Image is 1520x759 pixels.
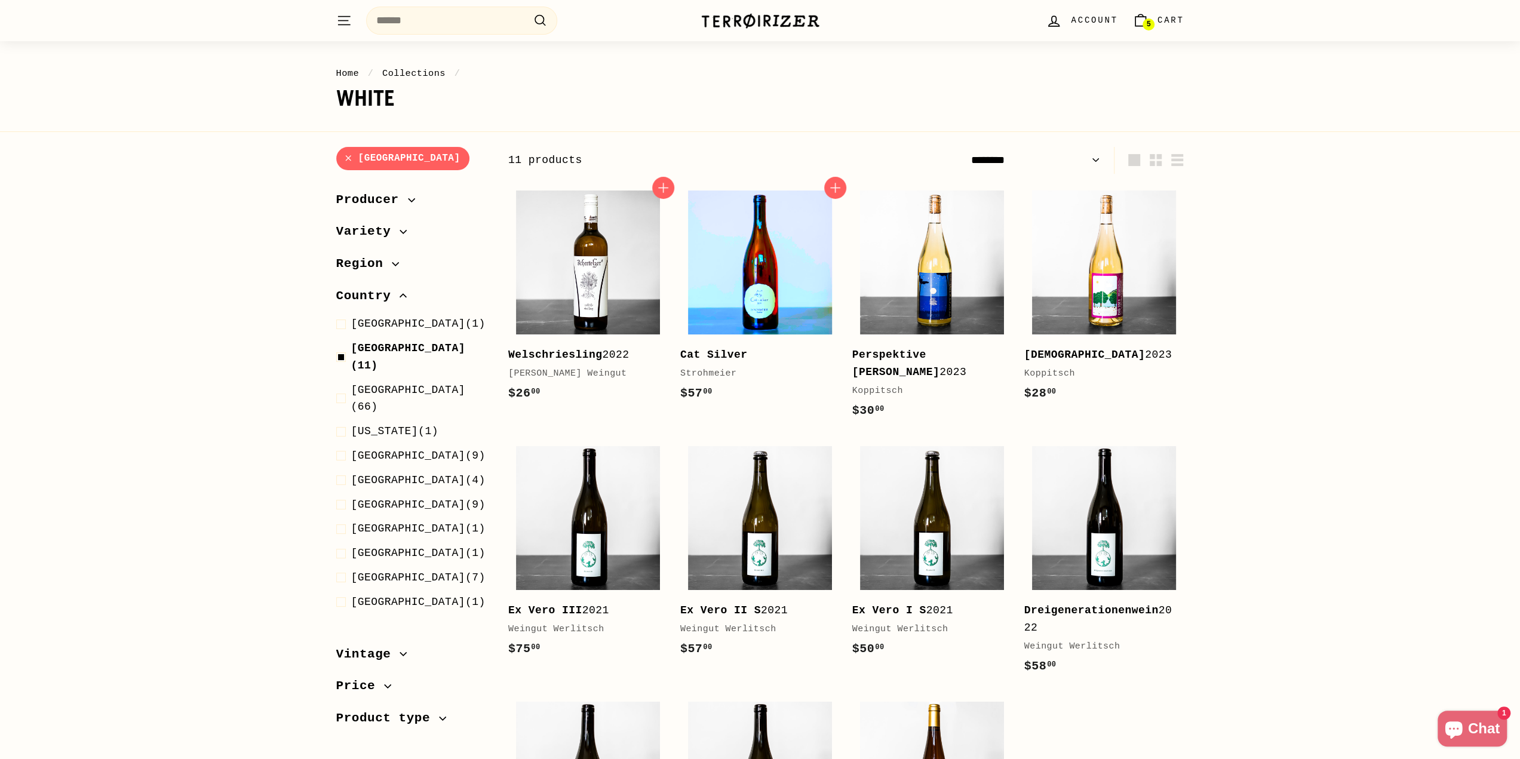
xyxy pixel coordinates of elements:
[351,425,419,437] span: [US_STATE]
[336,254,392,274] span: Region
[852,602,1000,619] div: 2021
[1125,3,1192,38] a: Cart
[508,386,541,400] span: $26
[336,87,1184,110] h1: White
[1157,14,1184,27] span: Cart
[351,315,486,333] span: (1)
[351,545,486,562] span: (1)
[1024,346,1172,364] div: 2023
[351,571,465,583] span: [GEOGRAPHIC_DATA]
[508,642,541,656] span: $75
[351,594,486,611] span: (1)
[351,382,489,416] span: (66)
[336,187,489,219] button: Producer
[1024,349,1146,361] b: [DEMOGRAPHIC_DATA]
[1024,602,1172,637] div: 2022
[680,622,828,637] div: Weingut Werlitsch
[336,705,489,738] button: Product type
[336,68,360,79] a: Home
[351,472,486,489] span: (4)
[336,676,385,696] span: Price
[452,68,463,79] span: /
[680,367,828,381] div: Strohmeier
[351,474,465,486] span: [GEOGRAPHIC_DATA]
[336,190,408,210] span: Producer
[680,386,713,400] span: $57
[852,438,1012,671] a: Ex Vero I S2021Weingut Werlitsch
[680,183,840,415] a: Cat Silver Strohmeier
[336,219,489,251] button: Variety
[1047,660,1056,669] sup: 00
[351,523,465,534] span: [GEOGRAPHIC_DATA]
[351,384,465,396] span: [GEOGRAPHIC_DATA]
[1146,20,1150,29] span: 5
[336,222,400,242] span: Variety
[351,447,486,465] span: (9)
[336,66,1184,81] nav: breadcrumbs
[703,643,712,652] sup: 00
[852,346,1000,381] div: 2023
[351,340,489,374] span: (11)
[336,286,400,306] span: Country
[531,643,540,652] sup: 00
[508,346,656,364] div: 2022
[508,183,668,415] a: Welschriesling2022[PERSON_NAME] Weingut
[336,641,489,674] button: Vintage
[680,642,713,656] span: $57
[351,342,465,354] span: [GEOGRAPHIC_DATA]
[1024,367,1172,381] div: Koppitsch
[852,642,885,656] span: $50
[508,604,582,616] b: Ex Vero III
[336,673,489,705] button: Price
[382,68,446,79] a: Collections
[336,283,489,315] button: Country
[852,604,926,616] b: Ex Vero I S
[508,152,846,169] div: 11 products
[852,183,1012,432] a: Perspektive [PERSON_NAME]2023Koppitsch
[351,496,486,514] span: (9)
[852,622,1000,637] div: Weingut Werlitsch
[351,547,465,559] span: [GEOGRAPHIC_DATA]
[852,384,1000,398] div: Koppitsch
[1071,14,1117,27] span: Account
[1024,183,1184,415] a: [DEMOGRAPHIC_DATA]2023Koppitsch
[852,404,885,417] span: $30
[1434,711,1510,749] inbox-online-store-chat: Shopify online store chat
[1024,659,1057,673] span: $58
[875,405,884,413] sup: 00
[680,602,828,619] div: 2021
[875,643,884,652] sup: 00
[1024,640,1172,654] div: Weingut Werlitsch
[680,604,761,616] b: Ex Vero II S
[1024,438,1184,688] a: Dreigenerationenwein2022Weingut Werlitsch
[680,349,748,361] b: Cat Silver
[852,349,939,378] b: Perspektive [PERSON_NAME]
[336,644,400,665] span: Vintage
[703,388,712,396] sup: 00
[336,147,470,170] a: [GEOGRAPHIC_DATA]
[336,708,440,729] span: Product type
[531,388,540,396] sup: 00
[351,318,465,330] span: [GEOGRAPHIC_DATA]
[508,438,668,671] a: Ex Vero III2021Weingut Werlitsch
[508,367,656,381] div: [PERSON_NAME] Weingut
[336,251,489,283] button: Region
[351,569,486,586] span: (7)
[351,423,438,440] span: (1)
[365,68,377,79] span: /
[1047,388,1056,396] sup: 00
[1024,386,1057,400] span: $28
[508,349,603,361] b: Welschriesling
[680,438,840,671] a: Ex Vero II S2021Weingut Werlitsch
[351,520,486,537] span: (1)
[1024,604,1159,616] b: Dreigenerationenwein
[508,602,656,619] div: 2021
[508,622,656,637] div: Weingut Werlitsch
[351,596,465,608] span: [GEOGRAPHIC_DATA]
[351,499,465,511] span: [GEOGRAPHIC_DATA]
[351,450,465,462] span: [GEOGRAPHIC_DATA]
[1039,3,1125,38] a: Account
